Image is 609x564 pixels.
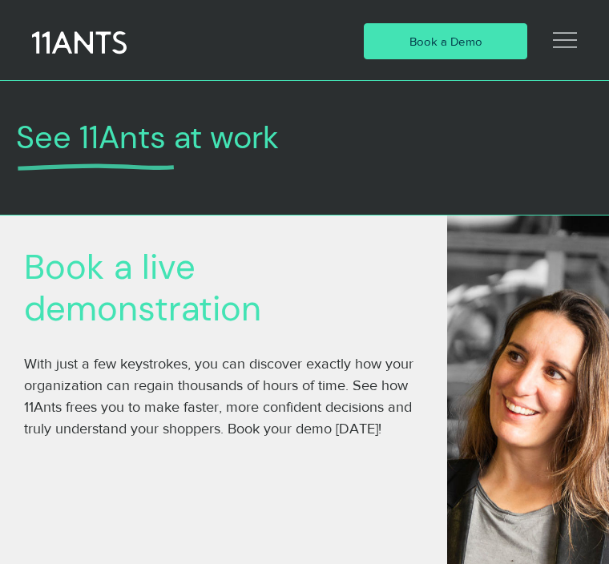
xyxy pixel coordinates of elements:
[24,246,423,329] h2: Book a live demonstration
[24,353,423,440] p: With just a few keystrokes, you can discover exactly how your organization can regain thousands o...
[364,23,528,59] a: Book a Demo
[16,117,279,158] span: See 11Ants at work
[553,28,577,52] svg: Open Site Navigation
[409,33,482,50] span: Book a Demo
